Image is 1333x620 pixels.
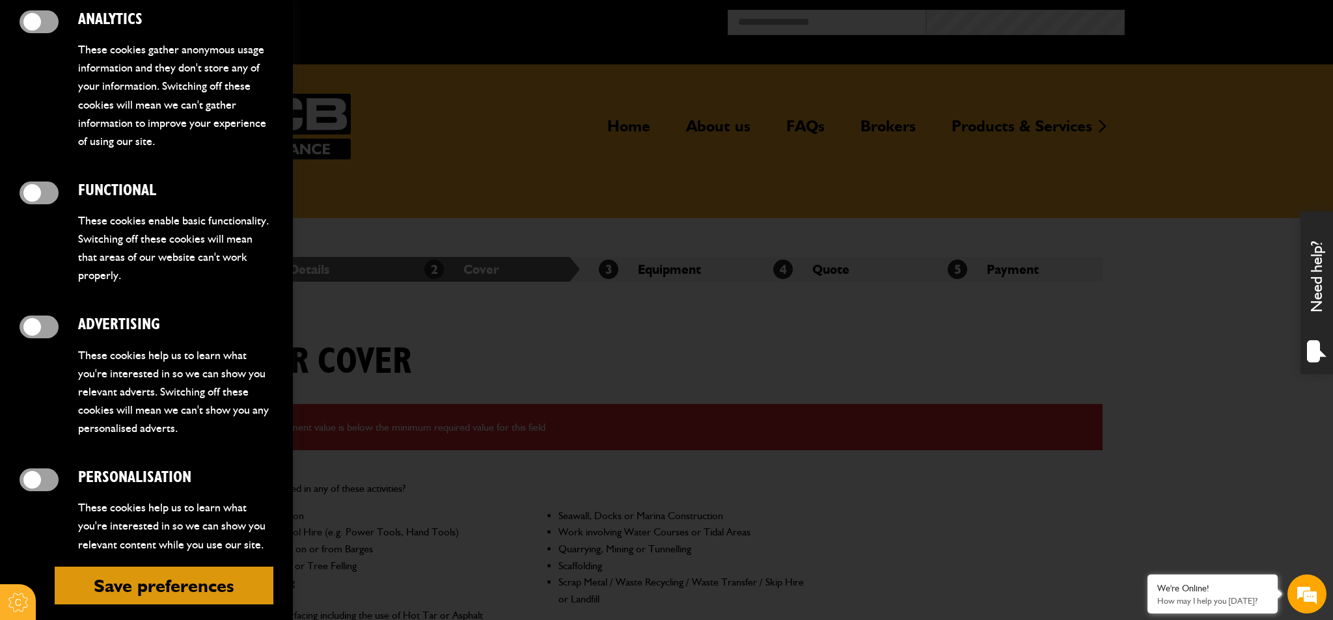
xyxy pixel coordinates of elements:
p: These cookies help us to learn what you're interested in so we can show you relevant content whil... [78,498,273,553]
em: Start Chat [177,401,236,418]
h2: Analytics [78,10,273,29]
h2: Personalisation [78,468,273,487]
div: We're Online! [1157,583,1268,594]
div: Chat with us now [68,73,219,90]
p: These cookies gather anonymous usage information and they don't store any of your information. Sw... [78,40,273,150]
input: Enter your phone number [17,197,238,226]
p: These cookies help us to learn what you're interested in so we can show you relevant adverts. Swi... [78,346,273,438]
input: Enter your email address [17,159,238,187]
p: How may I help you today? [1157,596,1268,606]
img: d_20077148190_company_1631870298795_20077148190 [22,72,55,90]
textarea: Type your message and hit 'Enter' [17,236,238,390]
div: Minimize live chat window [213,7,245,38]
button: Save preferences [55,567,273,604]
input: Enter your last name [17,120,238,149]
p: These cookies enable basic functionality. Switching off these cookies will mean that areas of our... [78,211,273,285]
h2: Advertising [78,316,273,334]
div: Need help? [1300,211,1333,374]
h2: Functional [78,182,273,200]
